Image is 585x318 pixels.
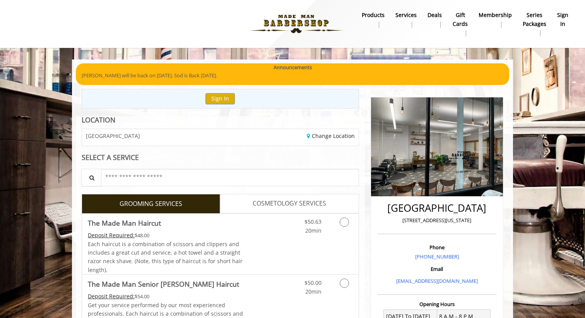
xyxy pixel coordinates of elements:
[82,71,503,80] p: [PERSON_NAME] will be back on [DATE]. Sod is Back [DATE].
[422,10,447,30] a: DealsDeals
[120,199,182,209] span: GROOMING SERVICES
[82,115,115,124] b: LOCATION
[305,288,322,295] span: 20min
[380,216,494,224] p: [STREET_ADDRESS][US_STATE]
[380,202,494,214] h2: [GEOGRAPHIC_DATA]
[552,10,574,30] a: sign insign in
[304,218,322,225] span: $50.63
[378,301,496,307] h3: Opening Hours
[305,227,322,234] span: 20min
[88,218,161,228] b: The Made Man Haircut
[479,11,512,19] b: Membership
[447,10,473,38] a: Gift cardsgift cards
[82,154,359,161] div: SELECT A SERVICE
[307,132,355,139] a: Change Location
[88,240,243,274] span: Each haircut is a combination of scissors and clippers and includes a great cut and service, a ho...
[86,133,140,139] span: [GEOGRAPHIC_DATA]
[390,10,422,30] a: ServicesServices
[356,10,390,30] a: Productsproducts
[415,253,459,260] a: [PHONE_NUMBER]
[396,277,478,284] a: [EMAIL_ADDRESS][DOMAIN_NAME]
[253,199,326,209] span: COSMETOLOGY SERVICES
[243,3,349,45] img: Made Man Barbershop logo
[517,10,552,38] a: Series packagesSeries packages
[428,11,442,19] b: Deals
[88,231,243,240] div: $48.00
[274,63,312,71] b: Announcements
[88,292,243,301] div: $54.00
[380,266,494,272] h3: Email
[473,10,517,30] a: MembershipMembership
[88,279,239,289] b: The Made Man Senior [PERSON_NAME] Haircut
[205,93,235,104] button: Sign In
[557,11,568,28] b: sign in
[453,11,468,28] b: gift cards
[88,292,135,300] span: This service needs some Advance to be paid before we block your appointment
[380,245,494,250] h3: Phone
[362,11,385,19] b: products
[523,11,546,28] b: Series packages
[395,11,417,19] b: Services
[81,169,101,186] button: Service Search
[88,231,135,239] span: This service needs some Advance to be paid before we block your appointment
[304,279,322,286] span: $50.00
